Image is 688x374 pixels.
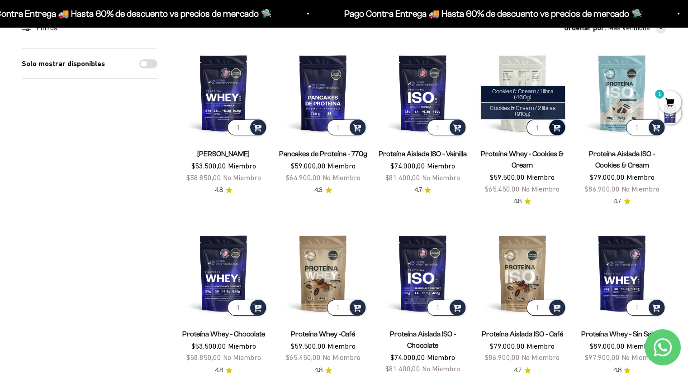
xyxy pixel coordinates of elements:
span: $74.000,00 [390,353,425,361]
span: No Miembro [223,353,261,361]
span: $79.000,00 [589,173,624,181]
span: No Miembro [422,364,460,373]
span: No Miembro [522,353,560,361]
span: $65.450,00 [286,353,321,361]
a: Proteína Aislada ISO - Cookies & Cream [589,150,655,169]
span: No Miembro [422,173,460,182]
a: 4.74.7 de 5.0 estrellas [414,185,431,195]
a: Proteína Aislada ISO - Café [482,330,563,338]
span: $97.900,00 [584,353,619,361]
span: Miembro [626,342,654,350]
span: $59.000,00 [291,162,326,170]
span: $65.450,00 [485,185,520,193]
a: Proteína Whey - Chocolate [182,330,265,338]
span: No Miembro [621,353,659,361]
a: Proteína Aislada ISO - Vainilla [379,150,467,158]
a: 4.84.8 de 5.0 estrellas [513,197,531,206]
span: No Miembro [621,185,659,193]
span: $86.900,00 [485,353,520,361]
span: $53.500,00 [191,342,226,350]
span: Ordenar por: [564,22,606,34]
span: 4.8 [215,185,223,195]
span: No Miembro [223,173,261,182]
span: $59.500,00 [291,342,326,350]
span: $74.000,00 [390,162,425,170]
span: Miembro [527,342,555,350]
span: No Miembro [323,173,361,182]
a: Proteína Whey -Café [291,330,355,338]
span: Miembro [427,162,455,170]
span: 4.7 [613,197,621,206]
a: 4.74.7 de 5.0 estrellas [613,197,631,206]
label: Solo mostrar disponibles [22,58,105,70]
span: $59.500,00 [490,173,525,181]
span: 4.7 [414,185,422,195]
div: Filtros [22,22,157,34]
span: $64.900,00 [286,173,321,182]
span: No Miembro [323,353,361,361]
span: Miembro [527,173,555,181]
span: Miembro [626,173,654,181]
mark: 1 [654,89,665,100]
span: Cookies & Cream / 1 libra (460g) [492,88,554,101]
span: 4.8 [513,197,522,206]
button: Más vendidos [608,22,666,34]
span: $79.000,00 [490,342,525,350]
img: Proteína Whey - Cookies & Cream [478,48,567,137]
span: $53.500,00 [191,162,226,170]
span: 4.3 [314,185,323,195]
span: $81.400,00 [385,173,420,182]
span: Miembro [427,353,455,361]
span: Miembro [228,342,256,350]
a: Proteína Whey - Cookies & Cream [481,150,564,169]
span: No Miembro [522,185,560,193]
span: Miembro [327,342,356,350]
a: Proteína Whey - Sin Sabor [581,330,663,338]
span: Miembro [228,162,256,170]
span: $58.850,00 [186,353,221,361]
a: Pancakes de Proteína - 770g [279,150,367,158]
a: 1 [659,98,681,108]
span: $86.900,00 [584,185,619,193]
a: 4.84.8 de 5.0 estrellas [215,185,232,195]
span: Más vendidos [608,22,650,34]
span: Cookies & Cream / 2 libras (910g) [490,105,555,117]
span: Miembro [327,162,356,170]
span: $89.000,00 [589,342,624,350]
p: Pago Contra Entrega 🚚 Hasta 60% de descuento vs precios de mercado 🛸 [332,6,630,21]
span: $81.400,00 [385,364,420,373]
a: [PERSON_NAME] [197,150,250,158]
span: $58.850,00 [186,173,221,182]
a: Proteína Aislada ISO - Chocolate [389,330,456,349]
a: 4.34.3 de 5.0 estrellas [314,185,332,195]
